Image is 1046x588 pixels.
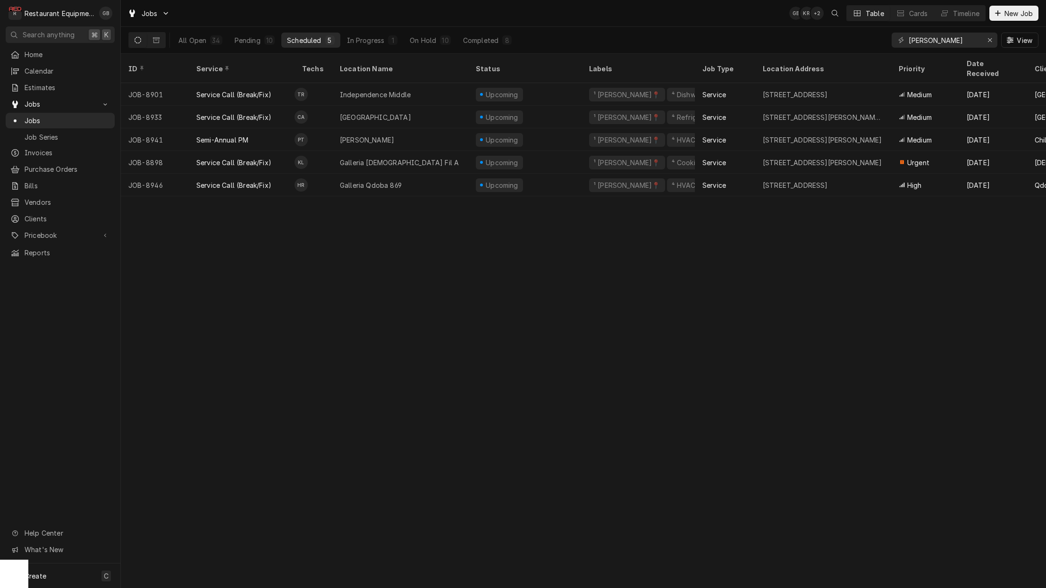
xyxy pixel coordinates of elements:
div: Date Received [967,59,1018,78]
div: Job Type [702,64,748,74]
div: [STREET_ADDRESS] [763,90,828,100]
div: ¹ [PERSON_NAME]📍 [593,90,661,100]
div: TR [295,88,308,101]
span: Search anything [23,30,75,40]
div: ¹ [PERSON_NAME]📍 [593,180,661,190]
a: Reports [6,245,115,260]
div: ⁴ Cooking 🔥 [671,158,715,168]
span: Urgent [907,158,929,168]
div: Upcoming [485,158,520,168]
div: KR [800,7,813,20]
div: [GEOGRAPHIC_DATA] [340,112,411,122]
span: Home [25,50,110,59]
div: Semi-Annual PM [196,135,248,145]
div: Timeline [953,8,979,18]
div: GB [789,7,802,20]
div: 5 [327,35,333,45]
div: Service Call (Break/Fix) [196,112,271,122]
div: Chuck Almond's Avatar [295,110,308,124]
div: 8 [504,35,510,45]
div: Upcoming [485,135,520,145]
div: [STREET_ADDRESS][PERSON_NAME] [763,135,882,145]
div: JOB-8901 [121,83,189,106]
div: Status [476,64,572,74]
div: JOB-8898 [121,151,189,174]
span: Medium [907,90,932,100]
div: 1 [390,35,396,45]
div: 10 [442,35,448,45]
div: [DATE] [959,174,1027,196]
div: ⁴ Dishwashing 🌀 [671,90,727,100]
div: Upcoming [485,112,520,122]
div: Service Call (Break/Fix) [196,180,271,190]
span: Create [25,572,46,580]
span: Vendors [25,197,110,207]
div: ⁴ Refrigeration ❄️ [671,112,731,122]
a: Go to Pricebook [6,227,115,243]
div: JOB-8946 [121,174,189,196]
span: Medium [907,135,932,145]
div: Restaurant Equipment Diagnostics's Avatar [8,7,22,20]
a: Vendors [6,194,115,210]
span: New Job [1003,8,1035,18]
div: KL [295,156,308,169]
div: All Open [178,35,206,45]
div: Restaurant Equipment Diagnostics [25,8,94,18]
button: New Job [989,6,1038,21]
div: Labels [589,64,687,74]
div: Service [702,135,726,145]
div: Table [866,8,884,18]
div: Kelli Robinette's Avatar [800,7,813,20]
a: Clients [6,211,115,227]
span: K [104,30,109,40]
span: View [1015,35,1034,45]
div: Pending [235,35,261,45]
span: Pricebook [25,230,96,240]
div: Thomas Ross's Avatar [295,88,308,101]
div: 34 [212,35,220,45]
a: Go to Jobs [6,96,115,112]
span: ⌘ [91,30,98,40]
div: Priority [899,64,950,74]
div: In Progress [347,35,385,45]
a: Bills [6,178,115,193]
div: Service [702,158,726,168]
button: Search anything⌘K [6,26,115,43]
div: Galleria Qdoba 869 [340,180,402,190]
span: Estimates [25,83,110,92]
div: Upcoming [485,180,520,190]
a: Invoices [6,145,115,160]
div: Gary Beaver's Avatar [789,7,802,20]
div: ¹ [PERSON_NAME]📍 [593,158,661,168]
div: Upcoming [485,90,520,100]
div: GB [99,7,112,20]
div: ID [128,64,179,74]
div: HR [295,178,308,192]
div: [PERSON_NAME] [340,135,394,145]
a: Calendar [6,63,115,79]
a: Go to What's New [6,542,115,557]
span: Medium [907,112,932,122]
span: Reports [25,248,110,258]
span: Clients [25,214,110,224]
div: Location Address [763,64,882,74]
div: [DATE] [959,128,1027,151]
div: Service [702,112,726,122]
div: ⁴ HVAC 🌡️ [671,135,707,145]
a: Home [6,47,115,62]
div: JOB-8933 [121,106,189,128]
span: C [104,571,109,581]
span: What's New [25,545,109,554]
div: ¹ [PERSON_NAME]📍 [593,112,661,122]
span: Purchase Orders [25,164,110,174]
div: Kaleb Lewis's Avatar [295,156,308,169]
div: ¹ [PERSON_NAME]📍 [593,135,661,145]
div: Service [702,180,726,190]
button: Open search [827,6,843,21]
div: [STREET_ADDRESS] [763,180,828,190]
div: Independence Middle [340,90,411,100]
div: [DATE] [959,83,1027,106]
div: + 2 [810,7,824,20]
input: Keyword search [909,33,979,48]
div: Completed [463,35,498,45]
